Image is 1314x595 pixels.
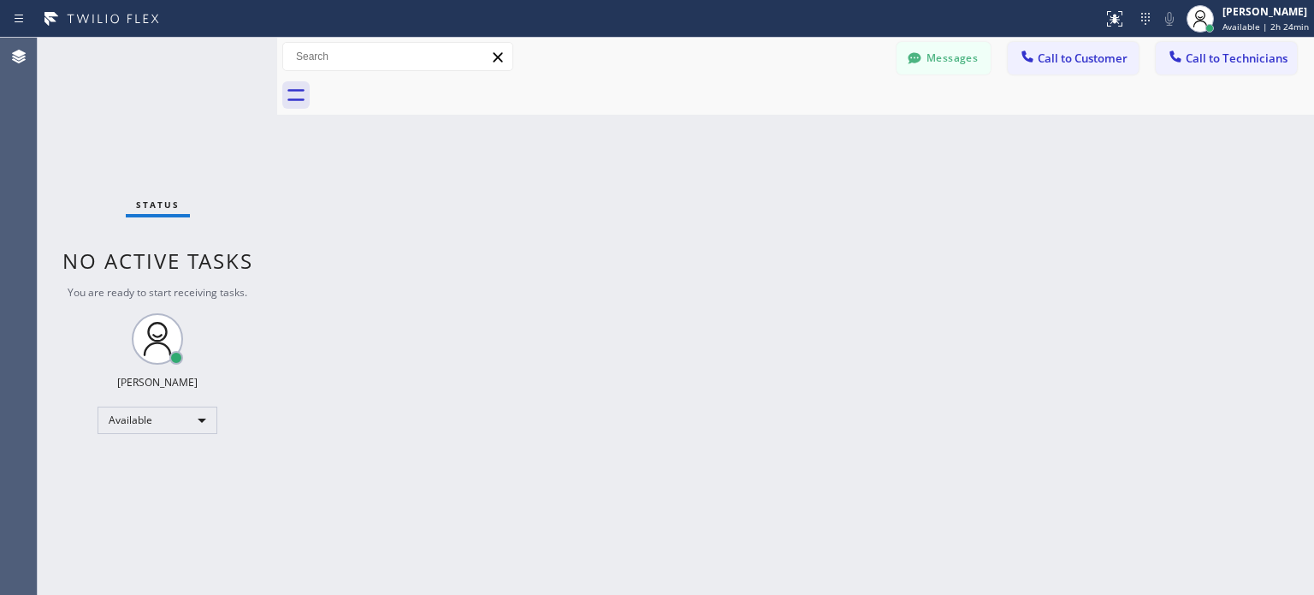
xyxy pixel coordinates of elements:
div: Available [98,407,217,434]
button: Call to Technicians [1156,42,1297,74]
span: Available | 2h 24min [1222,21,1309,33]
span: You are ready to start receiving tasks. [68,285,247,300]
span: Call to Technicians [1186,51,1287,66]
div: [PERSON_NAME] [117,375,198,390]
input: Search [283,43,512,70]
div: [PERSON_NAME] [1222,4,1309,19]
button: Messages [897,42,991,74]
span: No active tasks [62,247,253,275]
button: Call to Customer [1008,42,1139,74]
button: Mute [1157,7,1181,31]
span: Status [136,199,180,211]
span: Call to Customer [1038,51,1128,66]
